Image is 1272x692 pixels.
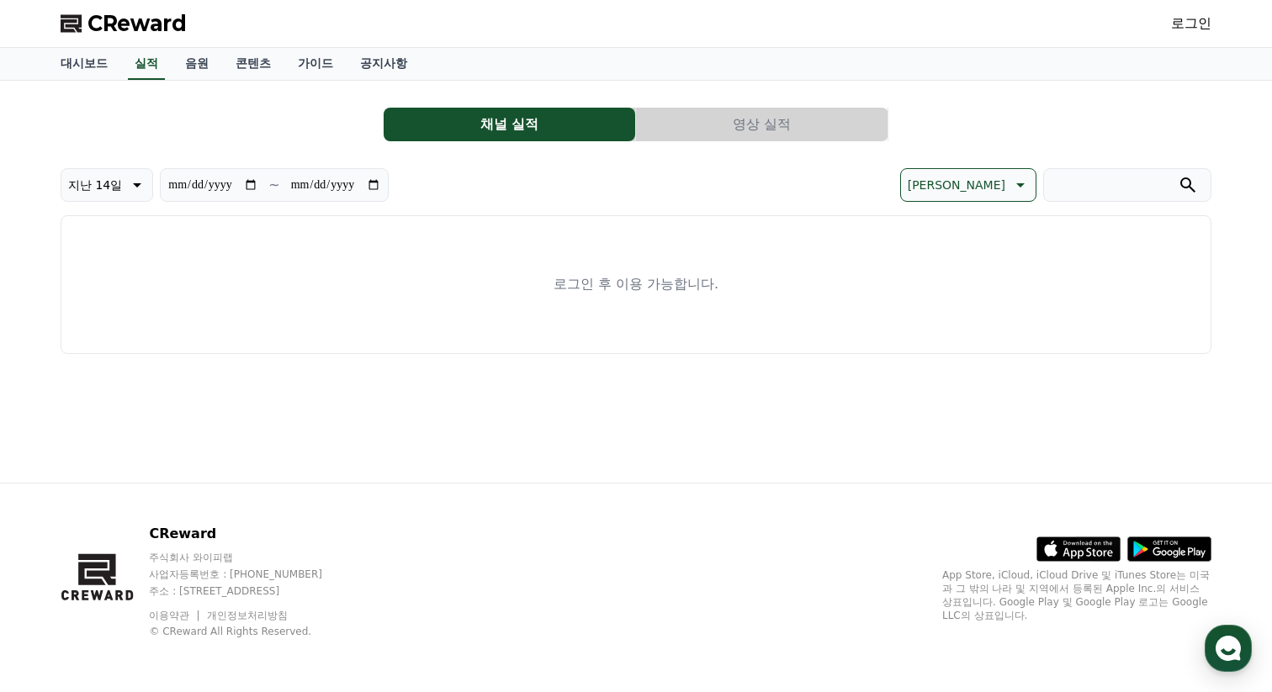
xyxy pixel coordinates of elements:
p: App Store, iCloud, iCloud Drive 및 iTunes Store는 미국과 그 밖의 나라 및 지역에서 등록된 Apple Inc.의 서비스 상표입니다. Goo... [942,568,1211,622]
a: 실적 [128,48,165,80]
span: 홈 [53,558,63,572]
a: 대화 [111,533,217,575]
a: 홈 [5,533,111,575]
button: 채널 실적 [384,108,635,141]
a: 콘텐츠 [222,48,284,80]
p: ~ [268,175,279,195]
a: CReward [61,10,187,37]
button: 영상 실적 [636,108,888,141]
a: 개인정보처리방침 [207,610,288,621]
p: 주소 : [STREET_ADDRESS] [149,584,354,598]
a: 대시보드 [47,48,121,80]
a: 가이드 [284,48,347,80]
a: 음원 [172,48,222,80]
span: CReward [87,10,187,37]
a: 채널 실적 [384,108,636,141]
p: 주식회사 와이피랩 [149,551,354,564]
span: 설정 [260,558,280,572]
p: CReward [149,524,354,544]
a: 로그인 [1171,13,1211,34]
p: [PERSON_NAME] [908,173,1005,197]
a: 이용약관 [149,610,202,621]
a: 설정 [217,533,323,575]
p: © CReward All Rights Reserved. [149,625,354,638]
button: 지난 14일 [61,168,153,202]
span: 대화 [154,559,174,573]
button: [PERSON_NAME] [900,168,1036,202]
p: 지난 14일 [68,173,122,197]
a: 공지사항 [347,48,421,80]
p: 사업자등록번호 : [PHONE_NUMBER] [149,568,354,581]
p: 로그인 후 이용 가능합니다. [554,274,718,294]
